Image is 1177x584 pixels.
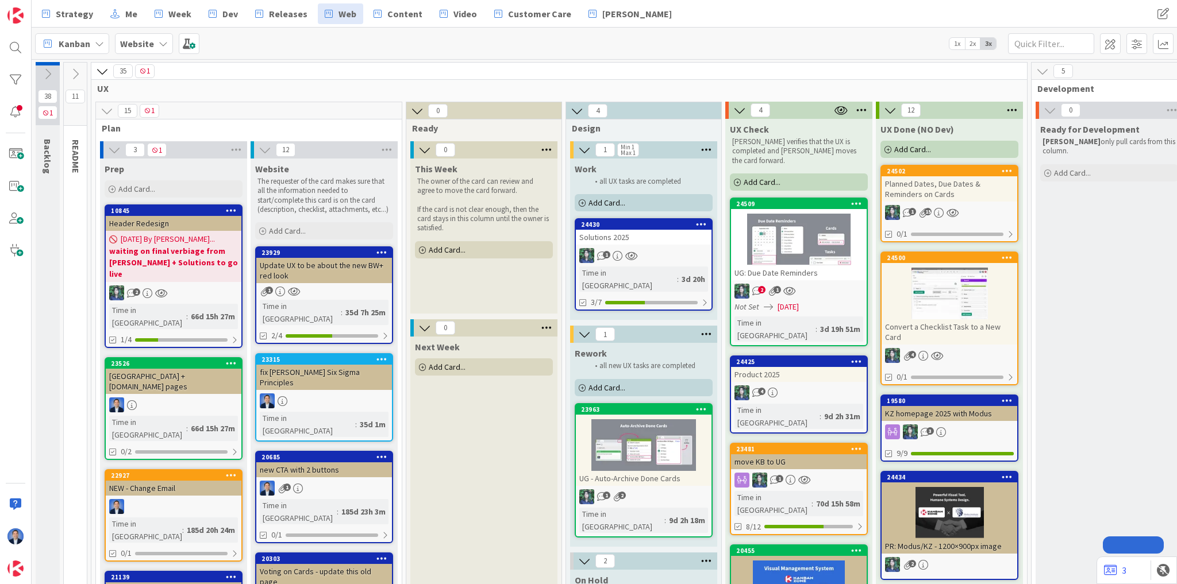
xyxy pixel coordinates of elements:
[734,316,816,342] div: Time in [GEOGRAPHIC_DATA]
[188,310,238,323] div: 66d 15h 27m
[885,205,900,220] img: CR
[731,444,867,469] div: 23481move KB to UG
[903,424,918,439] img: CR
[774,286,781,293] span: 1
[882,396,1017,421] div: 19580KZ homepage 2025 with Modus
[736,358,867,366] div: 24425
[415,341,460,353] span: Next Week
[256,258,392,283] div: Update UX to be about the new BW+ red look
[256,452,392,462] div: 20685
[106,499,241,514] div: DP
[965,38,980,49] span: 2x
[924,208,932,215] span: 15
[602,7,672,21] span: [PERSON_NAME]
[734,491,811,516] div: Time in [GEOGRAPHIC_DATA]
[731,357,867,367] div: 24425
[106,572,241,582] div: 21139
[776,475,783,482] span: 1
[255,163,289,175] span: Website
[256,393,392,408] div: DP
[283,484,291,491] span: 1
[758,388,766,395] span: 4
[248,3,314,24] a: Releases
[256,365,392,390] div: fix [PERSON_NAME] Six Sigma Principles
[412,122,547,134] span: Ready
[133,288,140,296] span: 2
[618,492,626,499] span: 2
[588,382,625,393] span: Add Card...
[109,285,124,300] img: CR
[355,418,357,431] span: :
[417,177,551,196] p: The owner of the card can review and agree to move the card forward.
[887,397,1017,405] div: 19580
[271,330,282,342] span: 2/4
[186,310,188,323] span: :
[433,3,484,24] a: Video
[576,489,711,504] div: CR
[778,301,799,313] span: [DATE]
[576,230,711,245] div: Solutions 2025
[882,176,1017,202] div: Planned Dates, Due Dates & Reminders on Cards
[887,254,1017,262] div: 24500
[186,422,188,435] span: :
[576,471,711,486] div: UG - Auto-Archive Done Cards
[734,385,749,400] img: CR
[121,334,132,346] span: 1/4
[222,7,238,21] span: Dev
[731,385,867,400] div: CR
[887,167,1017,175] div: 24502
[731,357,867,382] div: 24425Product 2025
[744,177,780,187] span: Add Card...
[1104,563,1126,577] a: 3
[731,546,867,556] div: 20455
[949,38,965,49] span: 1x
[70,140,82,173] span: README
[256,354,392,365] div: 23315
[595,327,615,341] span: 1
[909,351,916,358] span: 4
[261,355,392,363] div: 23315
[341,306,343,319] span: :
[588,177,711,186] li: all UX tasks are completed
[909,208,916,215] span: 1
[105,469,243,562] a: 22927NEW - Change EmailDPTime in [GEOGRAPHIC_DATA]:185d 20h 24m0/1
[188,422,238,435] div: 66d 15h 27m
[576,404,711,486] div: 23963UG - Auto-Archive Done Cards
[880,471,1018,580] a: 24434PR: Modus/KZ - 1200×900px imageCR
[106,206,241,231] div: 10845Header Redesign
[582,3,679,24] a: [PERSON_NAME]
[734,301,759,312] i: Not Set
[1043,137,1101,146] strong: [PERSON_NAME]
[260,393,275,408] img: DP
[436,143,455,157] span: 0
[1054,168,1091,178] span: Add Card...
[817,323,863,335] div: 3d 19h 51m
[581,405,711,413] div: 23963
[106,470,241,481] div: 22927
[7,528,24,544] img: DP
[109,517,182,543] div: Time in [GEOGRAPHIC_DATA]
[576,248,711,263] div: CR
[255,246,393,344] a: 23929Update UX to be about the new BW+ red lookTime in [GEOGRAPHIC_DATA]:35d 7h 25m2/4
[1043,137,1176,156] p: only pull cards from this column.
[980,38,996,49] span: 3x
[367,3,429,24] a: Content
[885,348,900,363] img: CR
[429,245,466,255] span: Add Card...
[575,347,607,359] span: Rework
[882,319,1017,345] div: Convert a Checklist Task to a New Card
[882,205,1017,220] div: CR
[731,284,867,299] div: CR
[730,123,769,135] span: UX Check
[736,200,867,208] div: 24509
[731,367,867,382] div: Product 2025
[926,427,934,435] span: 3
[666,514,708,527] div: 9d 2h 18m
[882,166,1017,202] div: 24502Planned Dates, Due Dates & Reminders on Cards
[105,204,243,348] a: 10845Header Redesign[DATE] By [PERSON_NAME]...waiting on final verbiage from [PERSON_NAME] + Solu...
[105,357,243,460] a: 23526[GEOGRAPHIC_DATA] + [DOMAIN_NAME] pagesDPTime in [GEOGRAPHIC_DATA]:66d 15h 27m0/2
[734,284,749,299] img: CR
[35,3,100,24] a: Strategy
[752,473,767,488] img: CR
[885,557,900,572] img: CR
